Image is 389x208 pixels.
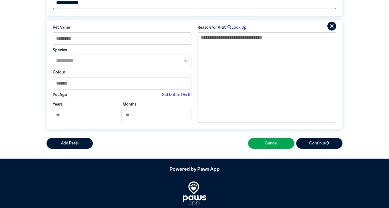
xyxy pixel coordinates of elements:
label: Pet Name [53,25,191,31]
button: Add Pet [47,138,93,149]
label: Pet Age [53,92,67,98]
label: Look Up [226,25,247,31]
label: Species [53,47,191,53]
h5: Powered by Paws App [47,167,342,173]
label: Reason for Visit [198,25,226,31]
img: PawsApp [183,181,207,206]
label: Set Date of Birth [162,92,191,98]
label: Colour [53,69,191,75]
label: Years [53,102,63,107]
button: Cancel [248,138,294,149]
label: Months [123,102,136,107]
button: Continue [296,138,342,149]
